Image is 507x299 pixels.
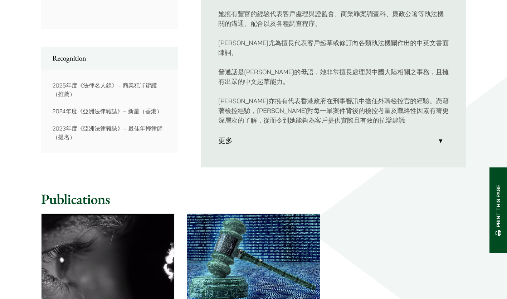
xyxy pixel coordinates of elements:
p: 她擁有豐富的經驗代表客戶處理與證監會、商業罪案調查科、廉政公署等執法機關的溝通、配合以及各種調查程序。 [218,9,449,28]
p: 2025年度《法律名人錄》– 商業犯罪辯護 （推薦） [53,81,167,98]
h2: Publications [41,190,466,208]
p: [PERSON_NAME]尤為擅長代表客戶起草或修訂向各類執法機關作出的中英文書面陳詞。 [218,38,449,57]
h2: Recognition [53,54,167,62]
p: [PERSON_NAME]亦擁有代表香港政府在刑事審訊中擔任外聘檢控官的經驗。憑藉著檢控經驗，[PERSON_NAME]對每一單案件背後的檢控考量及戰略性因素有著更深層次的了解，從而令到她能夠為... [218,96,449,125]
p: 2024年度《亞洲法律雜誌》– 新星（香港） [53,107,167,115]
p: 2023年度《亞洲法律雜誌》– 最佳年輕律師（提名） [53,124,167,141]
p: 普通話是[PERSON_NAME]的母語，她非常擅長處理與中國大陸相關之事務，且擁有出眾的中文起草能力。 [218,67,449,86]
a: 更多 [218,131,449,150]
